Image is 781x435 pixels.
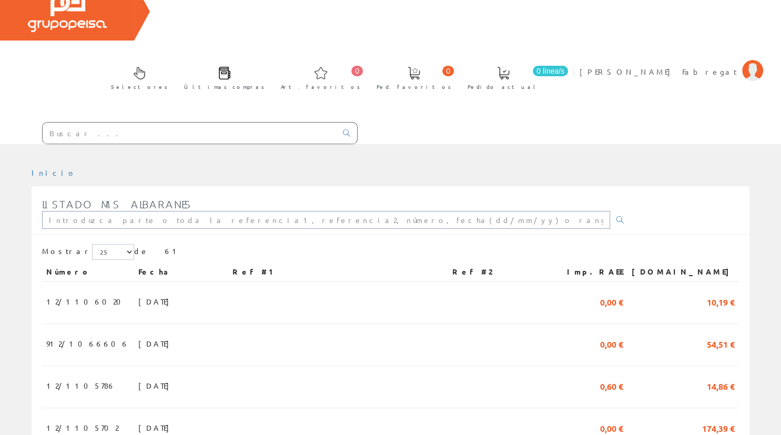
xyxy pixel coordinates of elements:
a: Selectores [100,58,173,96]
span: 14,86 € [707,377,735,394]
span: 0 línea/s [533,66,568,76]
span: 54,51 € [707,335,735,352]
span: Pedido actual [468,82,539,92]
span: [DATE] [138,335,175,352]
span: 0 [351,66,363,76]
th: [DOMAIN_NAME] [627,262,739,281]
span: Selectores [111,82,168,92]
span: 0,00 € [600,292,623,310]
a: Últimas compras [174,58,270,96]
span: 0 [442,66,454,76]
th: Imp.RAEE [549,262,627,281]
span: 912/1066606 [46,335,129,352]
span: Art. favoritos [281,82,360,92]
span: 0,60 € [600,377,623,394]
div: de 61 [42,244,739,262]
span: Ped. favoritos [377,82,451,92]
a: Inicio [32,168,76,177]
a: [PERSON_NAME] Fabregat [580,58,763,68]
span: [DATE] [138,377,175,394]
span: [PERSON_NAME] Fabregat [580,66,737,77]
span: 0,00 € [600,335,623,352]
th: Ref #1 [228,262,448,281]
th: Ref #2 [448,262,549,281]
span: 12/1105786 [46,377,116,394]
select: Mostrar [92,244,134,260]
span: Últimas compras [184,82,265,92]
span: [DATE] [138,292,175,310]
span: 12/1106020 [46,292,127,310]
th: Fecha [134,262,228,281]
span: Listado mis albaranes [42,198,192,210]
span: 10,19 € [707,292,735,310]
input: Buscar ... [43,123,337,144]
label: Mostrar [42,244,134,260]
th: Número [42,262,134,281]
input: Introduzca parte o toda la referencia1, referencia2, número, fecha(dd/mm/yy) o rango de fechas(dd... [42,211,610,229]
